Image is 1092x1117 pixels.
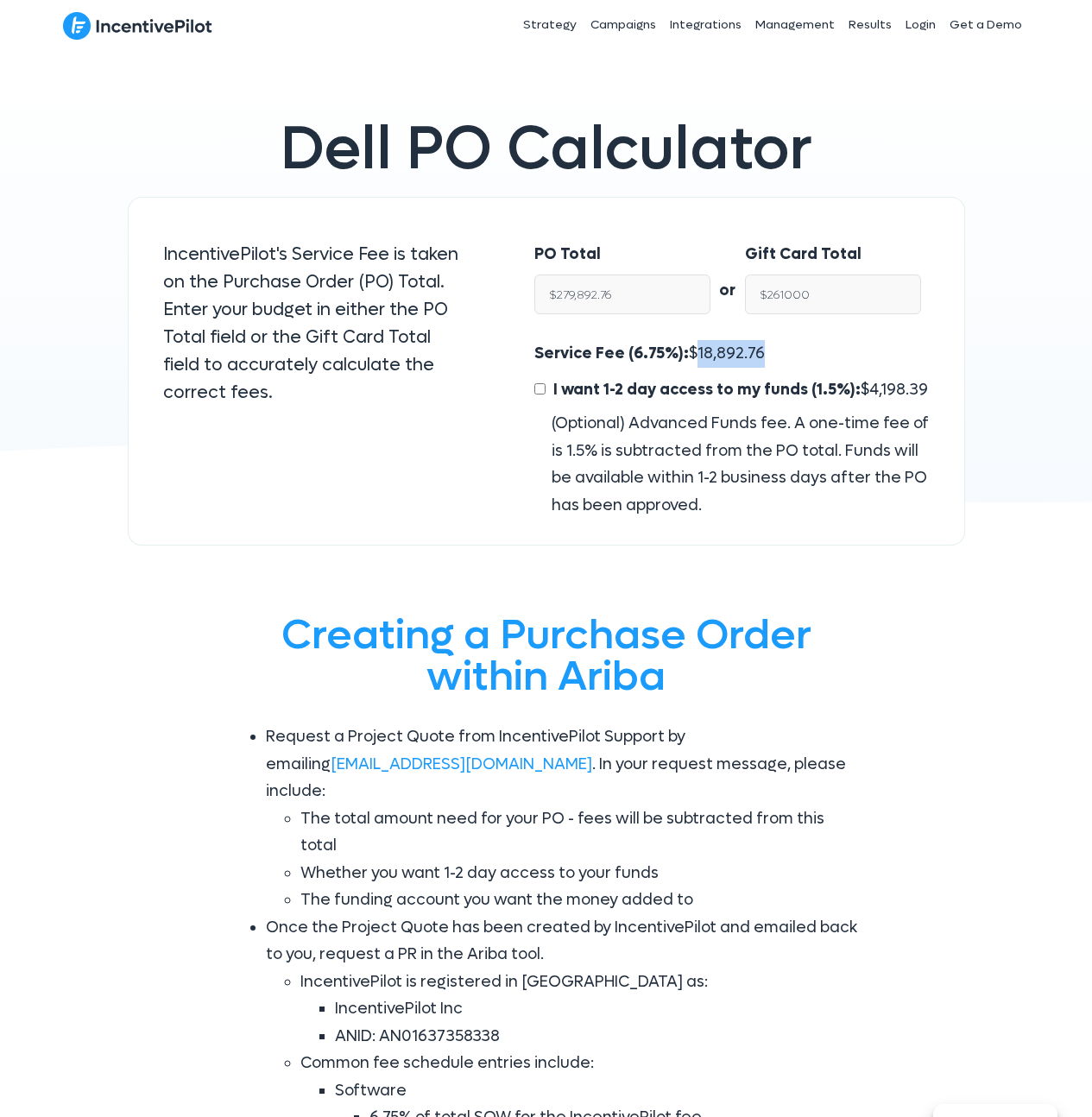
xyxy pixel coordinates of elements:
[335,995,862,1023] li: IncentivePilot Inc
[163,241,466,407] p: IncentivePilot's Service Fee is taken on the Purchase Order (PO) Total. Enter your budget in eith...
[534,410,929,519] div: (Optional) Advanced Funds fee. A one-time fee of is 1.5% is subtracted from the PO total. Funds w...
[553,380,861,400] span: I want 1-2 day access to my funds (1.5%):
[281,608,811,704] span: Creating a Purchase Order within Ariba
[549,380,928,400] span: $
[300,887,862,914] li: The funding account you want the money added to
[300,805,862,860] li: The total amount need for your PO - fees will be subtracted from this total
[335,1023,862,1051] li: ANID: AN01637358338
[281,110,812,188] span: Dell PO Calculator
[745,241,862,268] label: Gift Card Total
[398,3,1030,47] nav: Header Menu
[943,3,1029,47] a: Get a Demo
[748,3,842,47] a: Management
[534,344,689,363] span: Service Fee (6.75%):
[534,340,929,519] div: $
[842,3,899,47] a: Results
[516,3,584,47] a: Strategy
[300,860,862,887] li: Whether you want 1-2 day access to your funds
[710,241,745,305] div: or
[331,754,592,774] a: [EMAIL_ADDRESS][DOMAIN_NAME]
[697,344,765,363] span: 18,892.76
[869,380,928,400] span: 4,198.39
[899,3,943,47] a: Login
[534,383,546,394] input: I want 1-2 day access to my funds (1.5%):$4,198.39
[266,723,862,914] li: Request a Project Quote from IncentivePilot Support by emailing . In your request message, please...
[584,3,663,47] a: Campaigns
[663,3,748,47] a: Integrations
[300,969,862,1051] li: IncentivePilot is registered in [GEOGRAPHIC_DATA] as:
[534,241,601,268] label: PO Total
[63,11,212,41] img: IncentivePilot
